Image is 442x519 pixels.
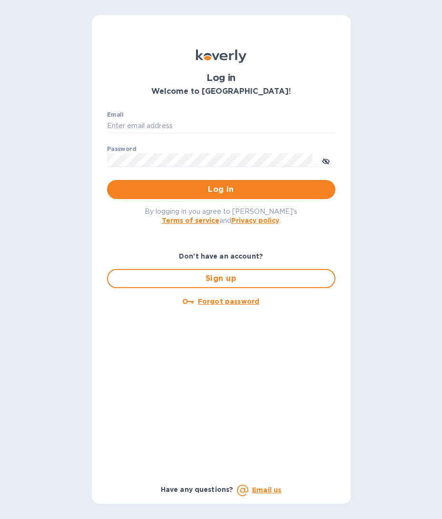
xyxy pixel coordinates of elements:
[107,119,335,133] input: Enter email address
[107,269,335,288] button: Sign up
[107,180,335,199] button: Log in
[107,72,335,83] h1: Log in
[179,252,263,260] b: Don't have an account?
[162,217,219,224] a: Terms of service
[161,486,234,493] b: Have any questions?
[316,151,335,170] button: toggle password visibility
[107,112,124,118] label: Email
[198,298,259,305] u: Forgot password
[252,486,281,494] a: Email us
[196,50,246,63] img: Koverly
[107,146,136,152] label: Password
[115,184,328,195] span: Log in
[231,217,279,224] a: Privacy policy
[145,208,297,224] span: By logging in you agree to [PERSON_NAME]'s and .
[116,273,327,284] span: Sign up
[107,87,335,96] h3: Welcome to [GEOGRAPHIC_DATA]!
